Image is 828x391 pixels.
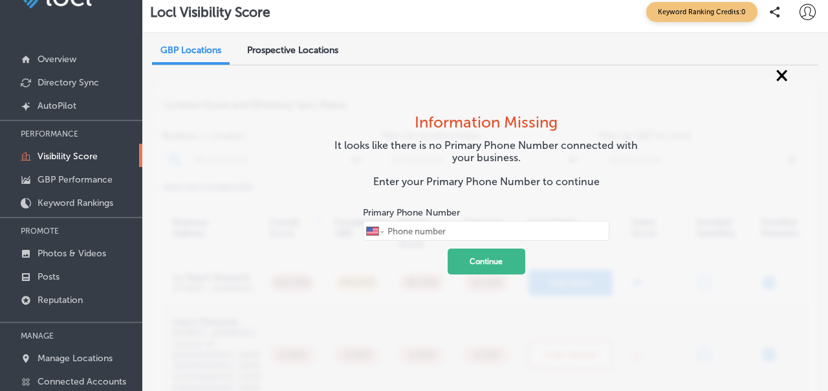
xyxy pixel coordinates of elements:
[38,54,76,65] p: Overview
[386,221,605,240] input: Phone number
[38,100,76,111] p: AutoPilot
[332,139,640,175] p: It looks like there is no Primary Phone Number connected with your business.
[38,77,99,88] p: Directory Sync
[38,151,98,162] p: Visibility Score
[150,4,270,20] p: Locl Visibility Score
[363,207,460,218] label: Primary Phone Number
[38,376,126,387] p: Connected Accounts
[247,45,338,56] span: Prospective Locations
[38,295,83,306] p: Reputation
[160,45,221,56] span: GBP Locations
[776,63,788,86] span: ×
[332,175,640,199] p: Enter your Primary Phone Number to continue
[332,113,640,139] h1: Information Missing
[38,197,113,208] p: Keyword Rankings
[38,271,60,282] p: Posts
[38,174,113,185] p: GBP Performance
[448,249,525,274] button: Continue
[38,353,113,364] p: Manage Locations
[646,2,757,22] span: Keyword Ranking Credits: 0
[38,248,106,259] p: Photos & Videos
